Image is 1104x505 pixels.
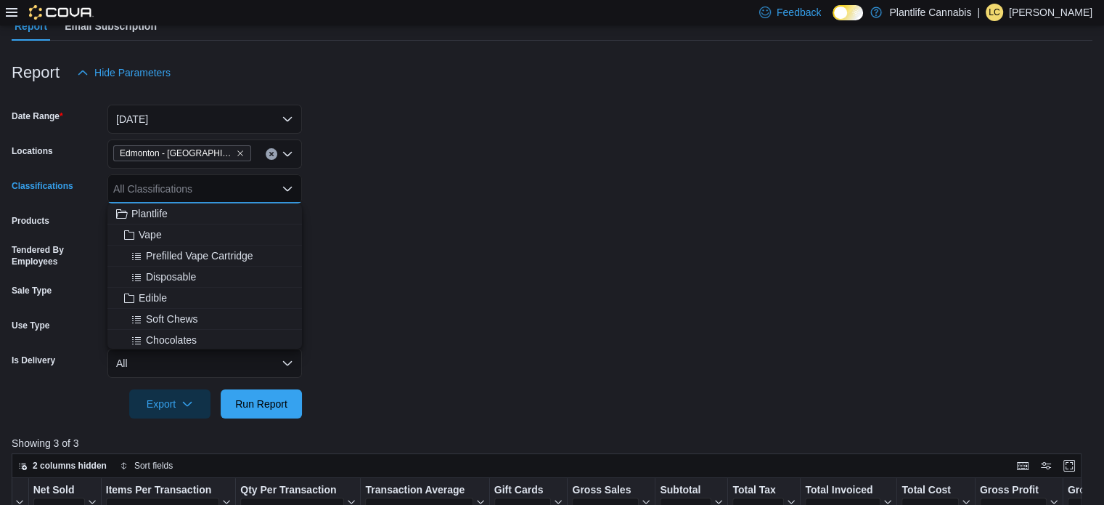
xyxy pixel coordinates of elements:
[139,291,167,305] span: Edible
[833,5,863,20] input: Dark Mode
[107,203,302,225] button: Plantlife
[572,483,639,497] div: Gross Sales
[901,483,958,497] div: Total Cost
[146,270,196,284] span: Disposable
[107,105,302,134] button: [DATE]
[131,206,168,221] span: Plantlife
[107,225,302,246] button: Vape
[660,483,711,497] div: Subtotal
[107,267,302,288] button: Disposable
[236,149,245,158] button: Remove Edmonton - Winterburn from selection in this group
[732,483,784,497] div: Total Tax
[833,20,833,21] span: Dark Mode
[120,146,233,161] span: Edmonton - [GEOGRAPHIC_DATA]
[12,145,53,157] label: Locations
[777,5,821,20] span: Feedback
[980,483,1047,497] div: Gross Profit
[12,457,113,474] button: 2 columns hidden
[889,4,971,21] p: Plantlife Cannabis
[107,309,302,330] button: Soft Chews
[221,389,302,419] button: Run Report
[129,389,210,419] button: Export
[266,148,277,160] button: Clear input
[33,460,107,472] span: 2 columns hidden
[805,483,880,497] div: Total Invoiced
[94,65,171,80] span: Hide Parameters
[282,183,293,195] button: Close list of options
[138,389,202,419] span: Export
[107,349,302,378] button: All
[12,285,52,296] label: Sale Type
[12,110,63,122] label: Date Range
[282,148,293,160] button: Open list of options
[1060,457,1078,474] button: Enter fullscreen
[12,180,73,192] label: Classifications
[235,397,287,411] span: Run Report
[12,355,55,366] label: Is Delivery
[106,483,220,497] div: Items Per Transaction
[113,145,251,161] span: Edmonton - Winterburn
[989,4,999,21] span: LC
[71,58,176,87] button: Hide Parameters
[1037,457,1055,474] button: Display options
[29,5,94,20] img: Cova
[139,227,162,242] span: Vape
[12,215,49,227] label: Products
[1014,457,1031,474] button: Keyboard shortcuts
[134,460,173,472] span: Sort fields
[977,4,980,21] p: |
[986,4,1003,21] div: Leigha Cardinal
[15,12,47,41] span: Report
[494,483,552,497] div: Gift Cards
[146,312,198,326] span: Soft Chews
[107,246,302,267] button: Prefilled Vape Cartridge
[146,333,197,347] span: Chocolates
[1009,4,1092,21] p: [PERSON_NAME]
[65,12,157,41] span: Email Subscription
[114,457,179,474] button: Sort fields
[12,244,102,267] label: Tendered By Employees
[365,483,473,497] div: Transaction Average
[146,249,253,263] span: Prefilled Vape Cartridge
[12,64,60,81] h3: Report
[33,483,85,497] div: Net Sold
[107,330,302,351] button: Chocolates
[240,483,344,497] div: Qty Per Transaction
[107,288,302,309] button: Edible
[12,320,49,331] label: Use Type
[12,436,1092,451] p: Showing 3 of 3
